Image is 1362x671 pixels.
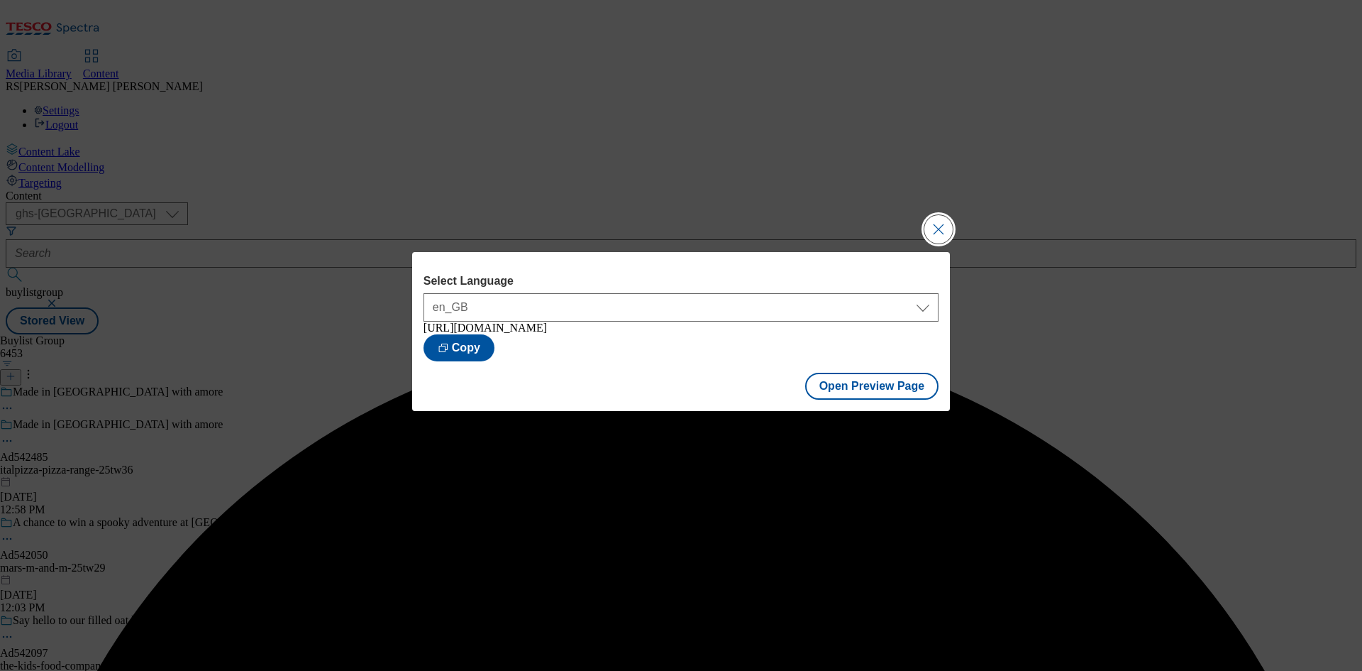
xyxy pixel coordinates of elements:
[412,252,950,411] div: Modal
[423,275,939,288] label: Select Language
[423,322,939,334] div: [URL][DOMAIN_NAME]
[423,334,494,361] button: Copy
[805,373,939,400] button: Open Preview Page
[924,215,953,244] button: Close Modal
